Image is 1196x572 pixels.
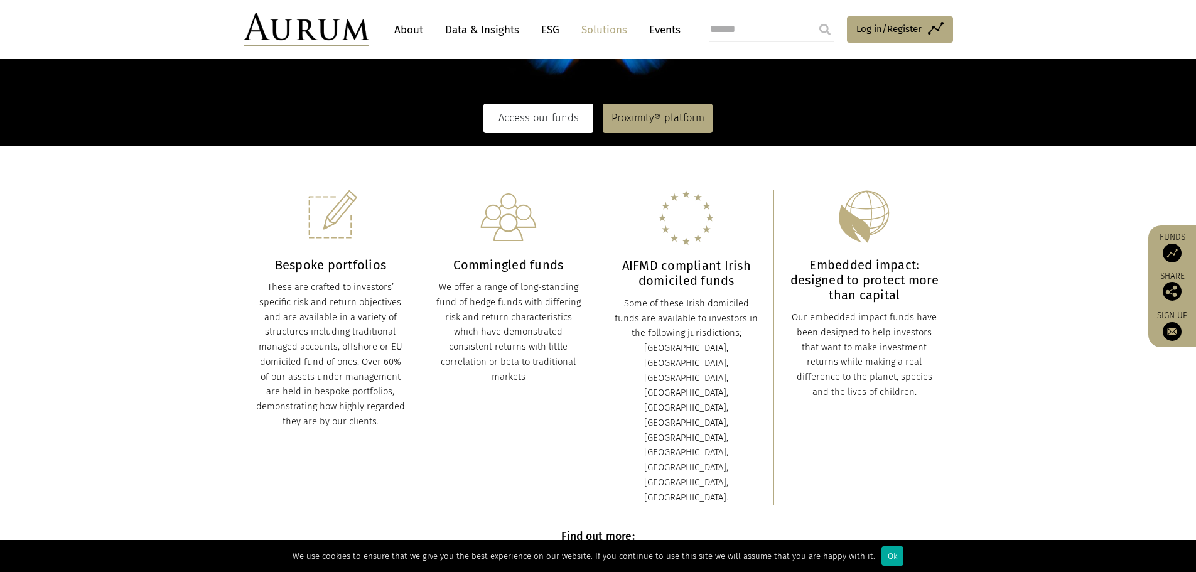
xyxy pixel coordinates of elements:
a: Access our funds [483,104,593,132]
h6: Find out more: [244,530,953,543]
input: Submit [812,17,838,42]
a: Data & Insights [439,18,525,41]
h3: Commingled funds [434,257,583,273]
div: These are crafted to investors’ specific risk and return objectives and are available in a variet... [256,280,406,429]
img: Access Funds [1163,244,1182,262]
a: Events [643,18,681,41]
div: We offer a range of long-standing fund of hedge funds with differing risk and return characterist... [434,280,583,384]
a: Proximity® platform [603,104,713,132]
h3: Bespoke portfolios [256,257,406,273]
span: Log in/Register [856,21,922,36]
div: Share [1155,272,1190,301]
div: Some of these Irish domiciled funds are available to investors in the following jurisdictions; [G... [612,296,762,505]
div: Ok [881,546,903,566]
a: ESG [535,18,566,41]
a: Sign up [1155,310,1190,341]
img: Aurum [244,13,369,46]
h3: Embedded impact: designed to protect more than capital [790,257,939,303]
a: About [388,18,429,41]
a: Solutions [575,18,633,41]
a: Log in/Register [847,16,953,43]
img: Share this post [1163,282,1182,301]
img: Sign up to our newsletter [1163,322,1182,341]
h3: AIFMD compliant Irish domiciled funds [612,258,762,288]
div: Our embedded impact funds have been designed to help investors that want to make investment retur... [790,310,939,400]
a: Funds [1155,232,1190,262]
